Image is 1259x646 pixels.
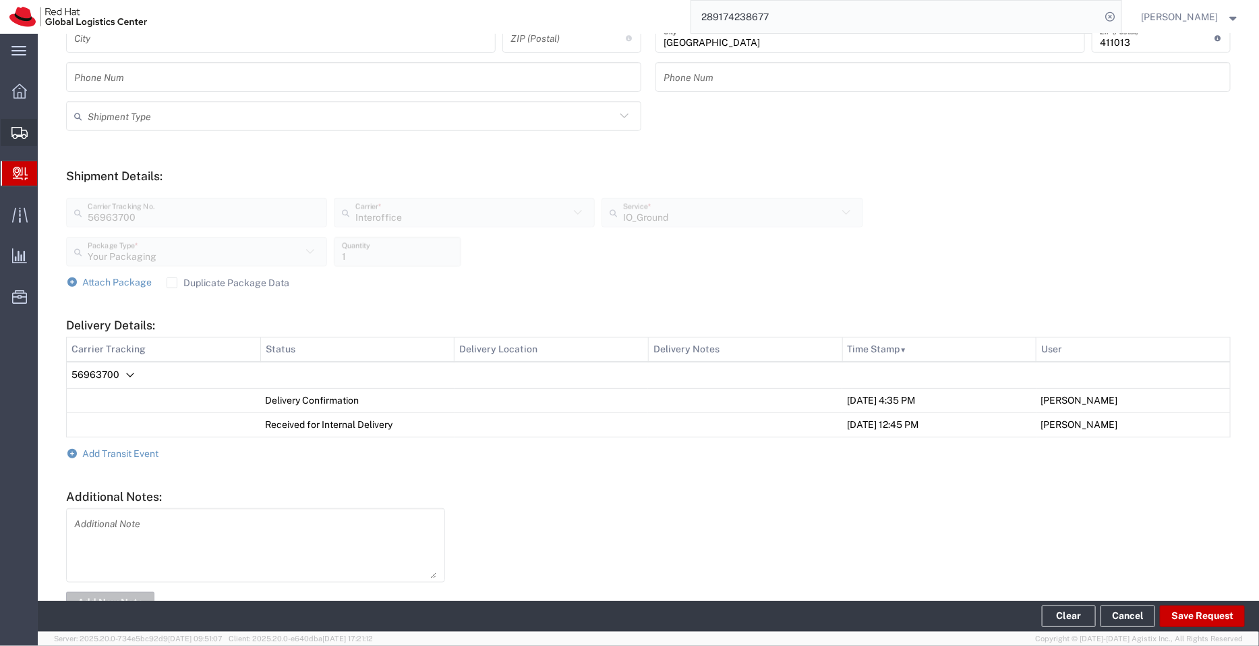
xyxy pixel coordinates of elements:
span: 56963700 [71,369,119,380]
td: [PERSON_NAME] [1036,388,1231,412]
th: Time Stamp [842,337,1036,362]
h5: Shipment Details: [66,169,1231,183]
span: Attach Package [83,277,152,288]
table: Delivery Details: [66,337,1231,437]
td: [PERSON_NAME] [1036,412,1231,437]
td: Delivery Confirmation [260,388,455,412]
th: Status [260,337,455,362]
button: Save Request [1160,605,1245,627]
button: Clear [1042,605,1096,627]
span: Copyright © [DATE]-[DATE] Agistix Inc., All Rights Reserved [1035,633,1243,645]
span: Server: 2025.20.0-734e5bc92d9 [54,635,223,643]
span: Add Transit Event [83,448,159,459]
span: Client: 2025.20.0-e640dba [229,635,373,643]
span: [DATE] 09:51:07 [168,635,223,643]
button: [PERSON_NAME] [1141,9,1241,25]
td: [DATE] 4:35 PM [842,388,1036,412]
span: [DATE] 17:21:12 [322,635,373,643]
label: Duplicate Package Data [167,277,290,288]
th: Carrier Tracking [67,337,261,362]
h5: Delivery Details: [66,318,1231,332]
span: Pallav Sen Gupta [1142,9,1219,24]
td: Received for Internal Delivery [260,412,455,437]
th: User [1036,337,1231,362]
td: [DATE] 12:45 PM [842,412,1036,437]
h5: Additional Notes: [66,489,1231,504]
th: Delivery Location [455,337,649,362]
img: logo [9,7,147,27]
input: Search for shipment number, reference number [691,1,1101,33]
th: Delivery Notes [648,337,842,362]
a: Cancel [1101,605,1155,627]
